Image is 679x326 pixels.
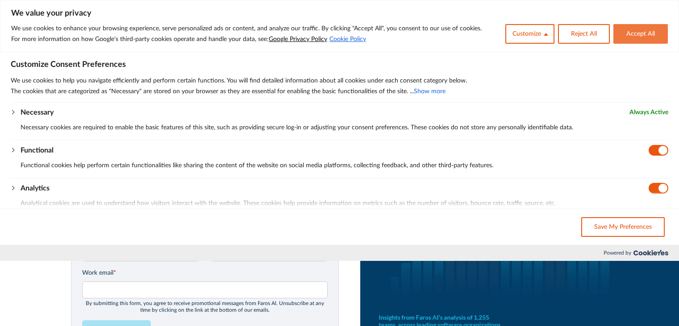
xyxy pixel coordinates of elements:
[11,75,668,86] p: We use cookies to help you navigate efficiently and perform certain functions. You will find deta...
[21,160,668,171] p: Functional cookies help perform certain functionalities like sharing the content of the website o...
[649,145,668,156] input: Disable Functional
[329,36,367,43] a: Cookie Policy
[82,300,328,313] div: By submitting this form, you agree to receive promotional messages from Faros Al. Unsubscribe at ...
[505,24,554,44] button: Customize
[11,23,482,34] p: We use cookies to enhance your browsing experience, serve personalized ads or content, and analyz...
[414,86,446,97] button: Show more
[581,217,665,237] button: Save My Preferences
[269,36,327,42] a: Google Privacy Policy
[11,59,126,70] span: Customize Consent Preferences
[11,86,668,97] p: The cookies that are categorized as "Necessary" are stored on your browser as they are essential ...
[633,250,668,256] img: Cookieyes logo
[558,24,610,44] button: Reject All
[11,34,482,45] p: For more information on how Google's third-party cookies operate and handle your data, see:
[649,183,668,194] input: Disable Analytics
[21,107,54,118] button: Necessary
[21,122,668,133] p: Necessary cookies are required to enable the basic features of this site, such as providing secur...
[11,8,668,19] p: We value your privacy
[21,183,50,194] button: Analytics
[629,107,668,118] span: Always Active
[613,24,668,44] button: Accept All
[82,268,328,278] label: Work email
[21,145,54,156] button: Functional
